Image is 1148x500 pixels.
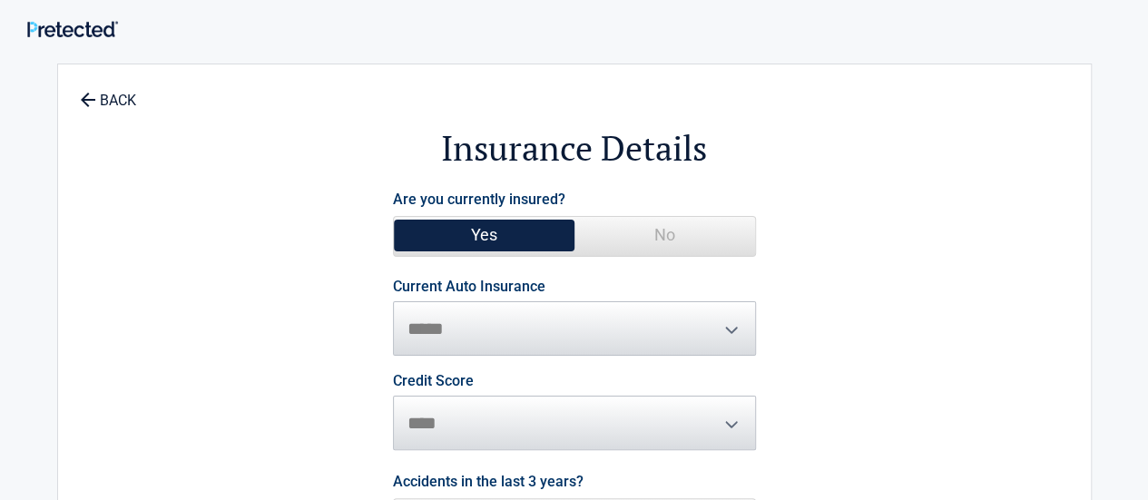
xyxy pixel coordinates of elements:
h2: Insurance Details [158,125,991,172]
span: No [574,217,755,253]
a: BACK [76,76,140,108]
label: Current Auto Insurance [393,279,545,294]
img: Main Logo [27,21,118,37]
label: Are you currently insured? [393,187,565,211]
span: Yes [394,217,574,253]
label: Credit Score [393,374,474,388]
label: Accidents in the last 3 years? [393,469,584,494]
